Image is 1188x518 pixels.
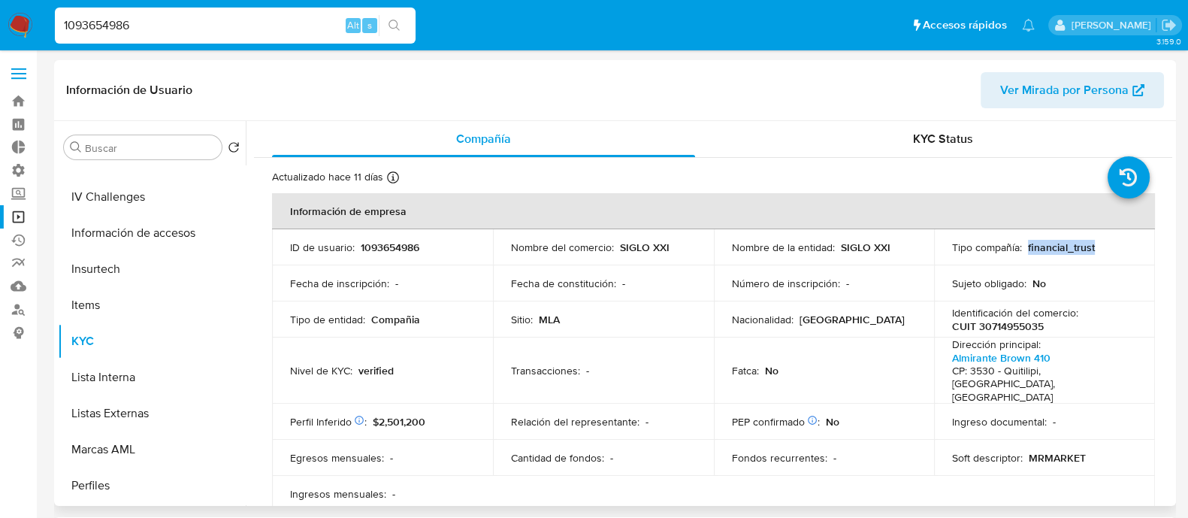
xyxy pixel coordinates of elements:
span: Alt [347,18,359,32]
a: Almirante Brown 410 [952,350,1050,365]
button: Información de accesos [58,215,246,251]
p: Relación del representante : [511,415,639,429]
p: Ingresos mensuales : [290,487,386,501]
p: - [586,364,589,377]
p: Egresos mensuales : [290,451,384,465]
p: - [1053,415,1056,429]
h1: Información de Usuario [66,83,192,98]
p: Actualizado hace 11 días [272,170,383,184]
button: Marcas AML [58,432,246,468]
p: - [846,277,849,290]
p: - [622,277,625,290]
p: Fatca : [732,364,759,377]
p: PEP confirmado : [732,415,820,429]
button: Perfiles [58,468,246,504]
p: Sitio : [511,313,533,326]
button: Items [58,287,246,323]
p: - [833,451,836,465]
p: 1093654986 [361,241,419,254]
p: - [645,415,648,429]
p: - [390,451,393,465]
p: No [826,415,839,429]
p: verified [358,364,394,377]
p: - [610,451,613,465]
p: MLA [539,313,560,326]
span: s [367,18,372,32]
h4: CP: 3530 - Quitilipi, [GEOGRAPHIC_DATA], [GEOGRAPHIC_DATA] [952,365,1131,404]
button: Buscar [70,141,82,153]
p: yanina.loff@mercadolibre.com [1071,18,1156,32]
p: Tipo compañía : [952,241,1022,254]
p: Perfil Inferido : [290,415,367,429]
p: Fecha de inscripción : [290,277,389,290]
span: Accesos rápidos [923,17,1007,33]
p: Sujeto obligado : [952,277,1026,290]
p: Dirección principal : [952,338,1041,351]
p: Número de inscripción : [732,277,840,290]
p: Nivel de KYC : [290,364,352,377]
button: Listas Externas [58,395,246,432]
button: KYC [58,323,246,359]
p: Fecha de constitución : [511,277,616,290]
p: SIGLO XXI [841,241,890,254]
span: Ver Mirada por Persona [1000,72,1129,108]
p: SIGLO XXI [620,241,670,254]
p: Fondos recurrentes : [732,451,827,465]
p: MRMARKET [1029,451,1086,465]
p: CUIT 30714955035 [952,320,1044,333]
p: Nombre del comercio : [511,241,614,254]
input: Buscar [85,141,216,155]
input: Buscar usuario o caso... [55,16,416,35]
span: Compañía [456,130,511,147]
span: KYC Status [913,130,973,147]
p: No [1032,277,1046,290]
button: Insurtech [58,251,246,287]
p: Compañia [371,313,420,326]
p: - [392,487,395,501]
p: Cantidad de fondos : [511,451,604,465]
span: $2,501,200 [373,414,425,429]
button: search-icon [379,15,410,36]
p: No [765,364,778,377]
p: Soft descriptor : [952,451,1023,465]
p: Nombre de la entidad : [732,241,835,254]
p: ID de usuario : [290,241,355,254]
button: Ver Mirada por Persona [981,72,1164,108]
p: financial_trust [1028,241,1095,254]
button: Volver al orden por defecto [228,141,240,158]
th: Información de empresa [272,193,1155,229]
a: Notificaciones [1022,19,1035,32]
p: Nacionalidad : [732,313,794,326]
p: Tipo de entidad : [290,313,365,326]
p: Transacciones : [511,364,580,377]
a: Salir [1161,17,1177,33]
p: Identificación del comercio : [952,306,1078,320]
p: Ingreso documental : [952,415,1047,429]
p: [GEOGRAPHIC_DATA] [800,313,905,326]
p: - [395,277,398,290]
button: IV Challenges [58,179,246,215]
button: Lista Interna [58,359,246,395]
